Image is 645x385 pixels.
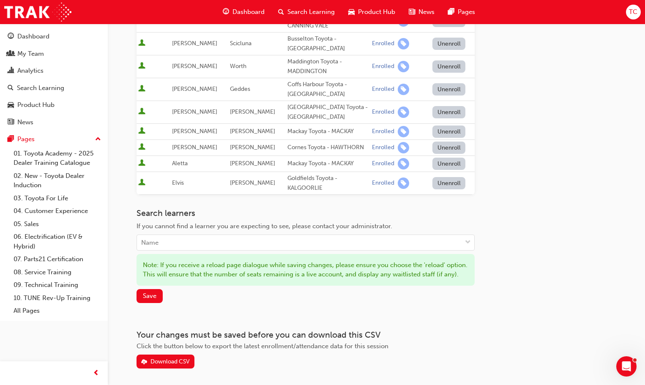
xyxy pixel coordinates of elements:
[287,7,335,17] span: Search Learning
[10,169,104,192] a: 02. New - Toyota Dealer Induction
[616,356,637,377] iframe: Intercom live chat
[141,359,147,366] span: download-icon
[287,103,369,122] div: [GEOGRAPHIC_DATA] Toyota - [GEOGRAPHIC_DATA]
[10,147,104,169] a: 01. Toyota Academy - 2025 Dealer Training Catalogue
[230,160,275,167] span: [PERSON_NAME]
[172,85,217,93] span: [PERSON_NAME]
[398,61,409,72] span: learningRecordVerb_ENROLL-icon
[432,38,465,50] button: Unenroll
[372,160,394,168] div: Enrolled
[287,127,369,137] div: Mackay Toyota - MACKAY
[137,208,475,218] h3: Search learners
[232,7,265,17] span: Dashboard
[398,38,409,49] span: learningRecordVerb_ENROLL-icon
[342,3,402,21] a: car-iconProduct Hub
[287,34,369,53] div: Busselton Toyota - [GEOGRAPHIC_DATA]
[287,159,369,169] div: Mackay Toyota - MACKAY
[17,32,49,41] div: Dashboard
[10,266,104,279] a: 08. Service Training
[358,7,395,17] span: Product Hub
[626,5,641,19] button: TC
[230,179,275,186] span: [PERSON_NAME]
[137,222,392,230] span: If you cannot find a learner you are expecting to see, please contact your administrator.
[230,85,250,93] span: Geddes
[137,342,388,350] span: Click the button below to export the latest enrollment/attendance data for this session
[409,7,415,17] span: news-icon
[3,27,104,131] button: DashboardMy TeamAnalyticsSearch LearningProduct HubNews
[8,136,14,143] span: pages-icon
[137,289,163,303] button: Save
[3,29,104,44] a: Dashboard
[432,126,465,138] button: Unenroll
[271,3,342,21] a: search-iconSearch Learning
[172,108,217,115] span: [PERSON_NAME]
[372,85,394,93] div: Enrolled
[3,63,104,79] a: Analytics
[10,192,104,205] a: 03. Toyota For Life
[432,177,465,189] button: Unenroll
[172,128,217,135] span: [PERSON_NAME]
[372,40,394,48] div: Enrolled
[398,142,409,153] span: learningRecordVerb_ENROLL-icon
[172,179,184,186] span: Elvis
[432,83,465,96] button: Unenroll
[230,108,275,115] span: [PERSON_NAME]
[418,7,435,17] span: News
[17,117,33,127] div: News
[230,144,275,151] span: [PERSON_NAME]
[138,179,145,187] span: User is active
[348,7,355,17] span: car-icon
[287,143,369,153] div: Cornes Toyota - HAWTHORN
[17,83,64,93] div: Search Learning
[230,40,251,47] span: Scicluna
[398,177,409,189] span: learningRecordVerb_ENROLL-icon
[172,40,217,47] span: [PERSON_NAME]
[10,230,104,253] a: 06. Electrification (EV & Hybrid)
[372,63,394,71] div: Enrolled
[398,158,409,169] span: learningRecordVerb_ENROLL-icon
[17,49,44,59] div: My Team
[172,63,217,70] span: [PERSON_NAME]
[278,7,284,17] span: search-icon
[17,134,35,144] div: Pages
[8,50,14,58] span: people-icon
[137,355,195,369] button: Download CSV
[3,131,104,147] button: Pages
[138,143,145,152] span: User is active
[372,108,394,116] div: Enrolled
[143,292,156,300] span: Save
[458,7,475,17] span: Pages
[441,3,482,21] a: pages-iconPages
[372,128,394,136] div: Enrolled
[137,254,475,286] div: Note: If you receive a reload page dialogue while saving changes, please ensure you choose the 'r...
[3,46,104,62] a: My Team
[372,179,394,187] div: Enrolled
[138,39,145,48] span: User is active
[8,67,14,75] span: chart-icon
[432,106,465,118] button: Unenroll
[432,60,465,73] button: Unenroll
[448,7,454,17] span: pages-icon
[95,134,101,145] span: up-icon
[141,238,159,248] div: Name
[172,144,217,151] span: [PERSON_NAME]
[10,218,104,231] a: 05. Sales
[3,80,104,96] a: Search Learning
[138,159,145,168] span: User is active
[137,330,475,340] h3: Your changes must be saved before you can download this CSV
[4,3,71,22] img: Trak
[398,126,409,137] span: learningRecordVerb_ENROLL-icon
[223,7,229,17] span: guage-icon
[172,160,188,167] span: Aletta
[8,101,14,109] span: car-icon
[10,279,104,292] a: 09. Technical Training
[17,100,55,110] div: Product Hub
[138,62,145,71] span: User is active
[629,7,637,17] span: TC
[432,142,465,154] button: Unenroll
[432,158,465,170] button: Unenroll
[8,119,14,126] span: news-icon
[138,127,145,136] span: User is active
[287,80,369,99] div: Coffs Harbour Toyota - [GEOGRAPHIC_DATA]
